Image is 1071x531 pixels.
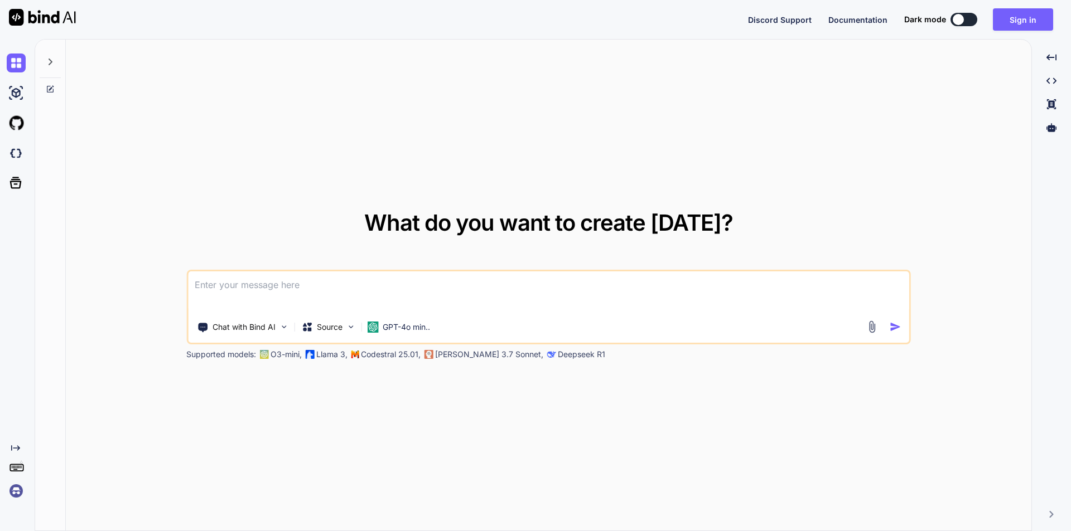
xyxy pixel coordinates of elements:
[279,322,288,332] img: Pick Tools
[7,84,26,103] img: ai-studio
[866,320,879,333] img: attachment
[748,15,812,25] span: Discord Support
[9,9,76,26] img: Bind AI
[361,349,421,360] p: Codestral 25.01,
[305,350,314,359] img: Llama2
[890,321,901,333] img: icon
[993,8,1053,31] button: Sign in
[435,349,543,360] p: [PERSON_NAME] 3.7 Sonnet,
[748,14,812,26] button: Discord Support
[547,350,556,359] img: claude
[271,349,302,360] p: O3-mini,
[7,114,26,133] img: githubLight
[186,349,256,360] p: Supported models:
[904,14,946,25] span: Dark mode
[213,321,276,333] p: Chat with Bind AI
[7,481,26,500] img: signin
[558,349,605,360] p: Deepseek R1
[424,350,433,359] img: claude
[7,144,26,163] img: darkCloudIdeIcon
[346,322,355,332] img: Pick Models
[383,321,430,333] p: GPT-4o min..
[364,209,733,236] span: What do you want to create [DATE]?
[367,321,378,333] img: GPT-4o mini
[7,53,26,72] img: chat
[259,350,268,359] img: GPT-4
[351,350,359,358] img: Mistral-AI
[828,14,887,26] button: Documentation
[316,349,348,360] p: Llama 3,
[828,15,887,25] span: Documentation
[317,321,342,333] p: Source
